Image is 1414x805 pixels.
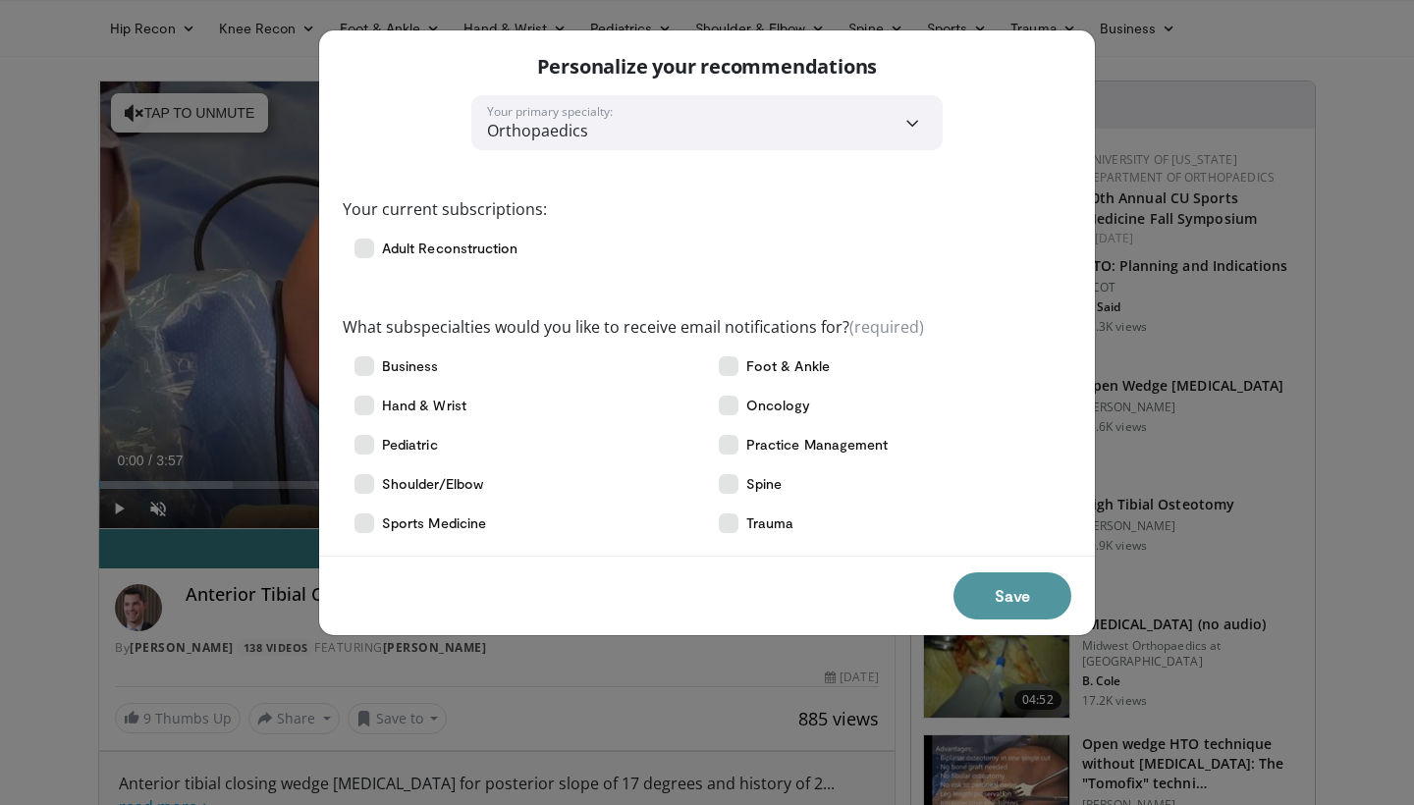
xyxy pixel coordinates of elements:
[343,197,547,221] label: Your current subscriptions:
[537,54,878,80] p: Personalize your recommendations
[382,474,483,494] span: Shoulder/Elbow
[382,356,439,376] span: Business
[382,239,517,258] span: Adult Reconstruction
[746,513,793,533] span: Trauma
[343,315,924,339] label: What subspecialties would you like to receive email notifications for?
[746,474,782,494] span: Spine
[382,396,466,415] span: Hand & Wrist
[382,513,486,533] span: Sports Medicine
[849,316,924,338] span: (required)
[746,356,830,376] span: Foot & Ankle
[746,396,811,415] span: Oncology
[746,435,888,455] span: Practice Management
[953,572,1071,619] button: Save
[382,435,438,455] span: Pediatric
